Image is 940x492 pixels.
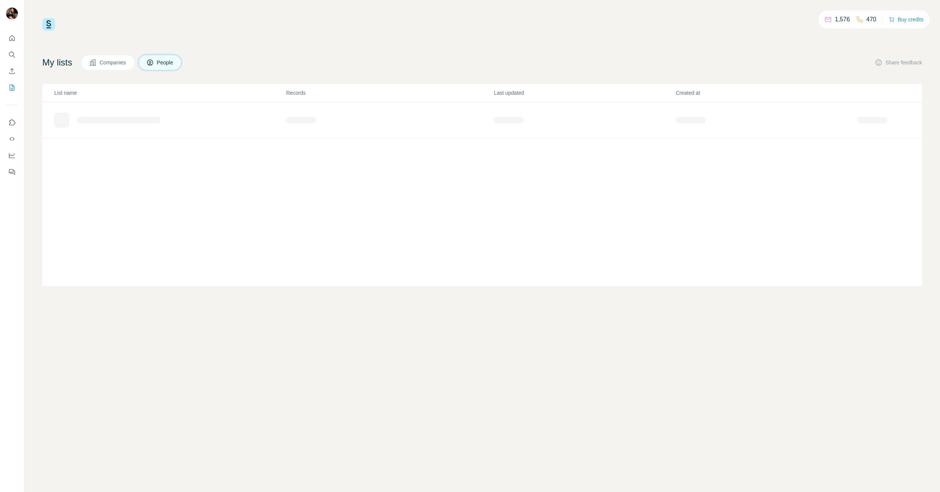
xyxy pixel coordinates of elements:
[157,59,174,66] span: People
[42,57,72,69] h4: My lists
[866,15,876,24] p: 470
[835,15,850,24] p: 1,576
[6,116,18,129] button: Use Surfe on LinkedIn
[42,18,55,31] img: Surfe Logo
[6,132,18,146] button: Use Surfe API
[6,149,18,162] button: Dashboard
[875,59,922,66] button: Share feedback
[494,89,675,97] p: Last updated
[6,165,18,179] button: Feedback
[100,59,127,66] span: Companies
[286,89,493,97] p: Records
[54,89,286,97] p: List name
[6,81,18,94] button: My lists
[6,7,18,19] img: Avatar
[6,31,18,45] button: Quick start
[676,89,857,97] p: Created at
[889,14,924,25] button: Buy credits
[6,64,18,78] button: Enrich CSV
[6,48,18,61] button: Search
